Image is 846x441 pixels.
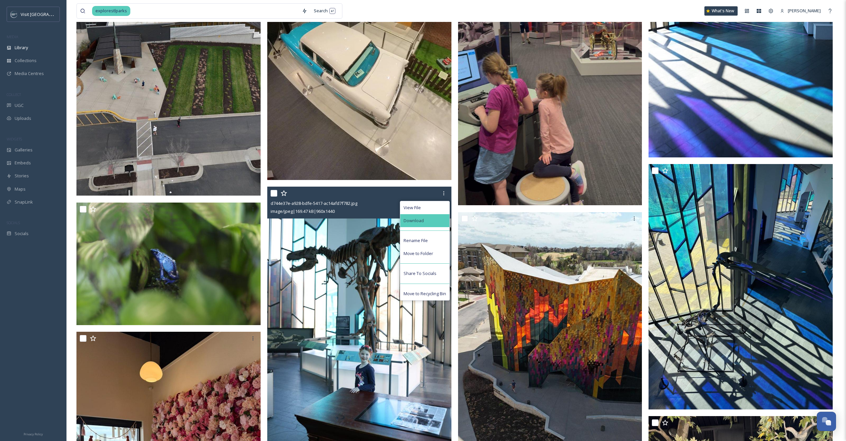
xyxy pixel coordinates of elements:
span: SOCIALS [7,220,20,225]
span: [PERSON_NAME] [788,8,821,14]
div: Search [310,4,339,17]
span: COLLECT [7,92,21,97]
span: Embeds [15,160,31,166]
span: Galleries [15,147,33,153]
span: View File [404,205,421,211]
span: Rename File [404,237,428,244]
span: Move to Recycling Bin [404,291,446,297]
span: Collections [15,57,37,64]
span: Uploads [15,115,31,122]
img: 2c92e557-ac10-a551-99d1-4ca054086beb.jpg [76,202,261,325]
span: Socials [15,230,29,237]
span: MEDIA [7,34,18,39]
span: Visit [GEOGRAPHIC_DATA] [21,11,72,17]
a: What's New [704,6,738,16]
span: Privacy Policy [24,432,43,436]
span: Move to Folder [404,250,433,257]
span: d744e37e-a928-bdfe-5417-ac14afd7f782.jpg [271,200,357,206]
a: Privacy Policy [24,430,43,438]
img: d5ce30eb-f916-5acb-dbee-e2e723725344.jpg [649,164,833,409]
span: image/jpeg | 169.47 kB | 960 x 1440 [271,208,335,214]
span: WIDGETS [7,136,22,141]
span: explorestlparks [92,6,130,16]
img: c3es6xdrejuflcaqpovn.png [11,11,17,18]
button: Open Chat [817,412,836,431]
span: Share To Socials [404,270,436,277]
span: Stories [15,173,29,179]
span: Download [404,218,424,224]
span: Library [15,44,28,51]
span: UGC [15,102,24,109]
span: SnapLink [15,199,33,205]
a: [PERSON_NAME] [777,4,824,17]
span: Maps [15,186,26,192]
span: Media Centres [15,70,44,77]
